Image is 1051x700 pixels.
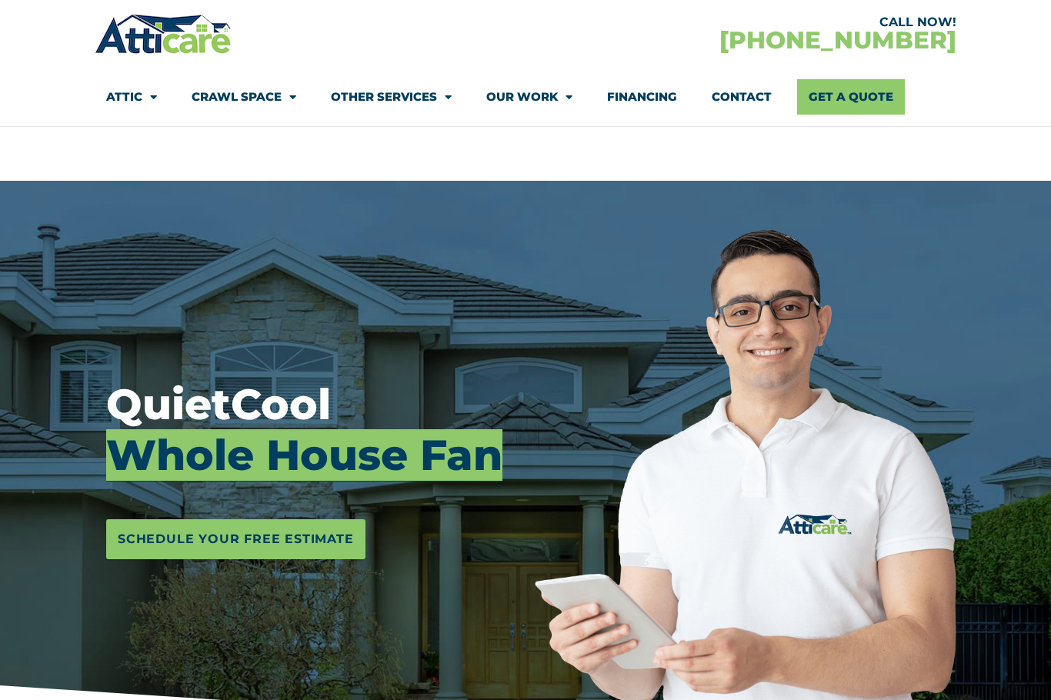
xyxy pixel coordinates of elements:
[797,79,905,115] a: Get A Quote
[607,79,677,115] a: Financing
[525,16,956,28] div: CALL NOW!
[331,79,452,115] a: Other Services
[106,429,502,482] mark: Whole House Fan
[106,519,365,559] a: Schedule Your Free Estimate
[486,79,572,115] a: Our Work
[192,79,296,115] a: Crawl Space
[106,379,523,481] h3: QuietCool
[712,79,772,115] a: Contact
[106,79,945,115] nav: Menu
[118,527,354,552] span: Schedule Your Free Estimate
[106,79,157,115] a: Attic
